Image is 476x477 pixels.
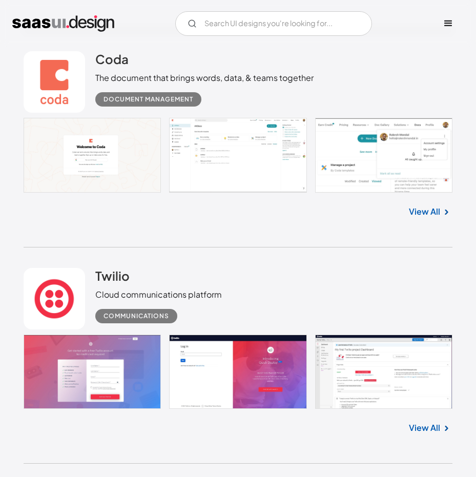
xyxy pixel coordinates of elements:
h2: Twilio [95,268,130,283]
input: Search UI designs you're looking for... [175,11,372,36]
form: Email Form [175,11,372,36]
div: Document Management [104,93,193,106]
a: home [12,15,114,32]
div: Communications [104,310,169,322]
div: menu [433,8,464,39]
a: Twilio [95,268,130,288]
div: The document that brings words, data, & teams together [95,72,314,84]
a: View All [409,422,440,434]
div: Cloud communications platform [95,288,222,301]
a: View All [409,205,440,218]
h2: Coda [95,51,129,67]
a: Coda [95,51,129,72]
